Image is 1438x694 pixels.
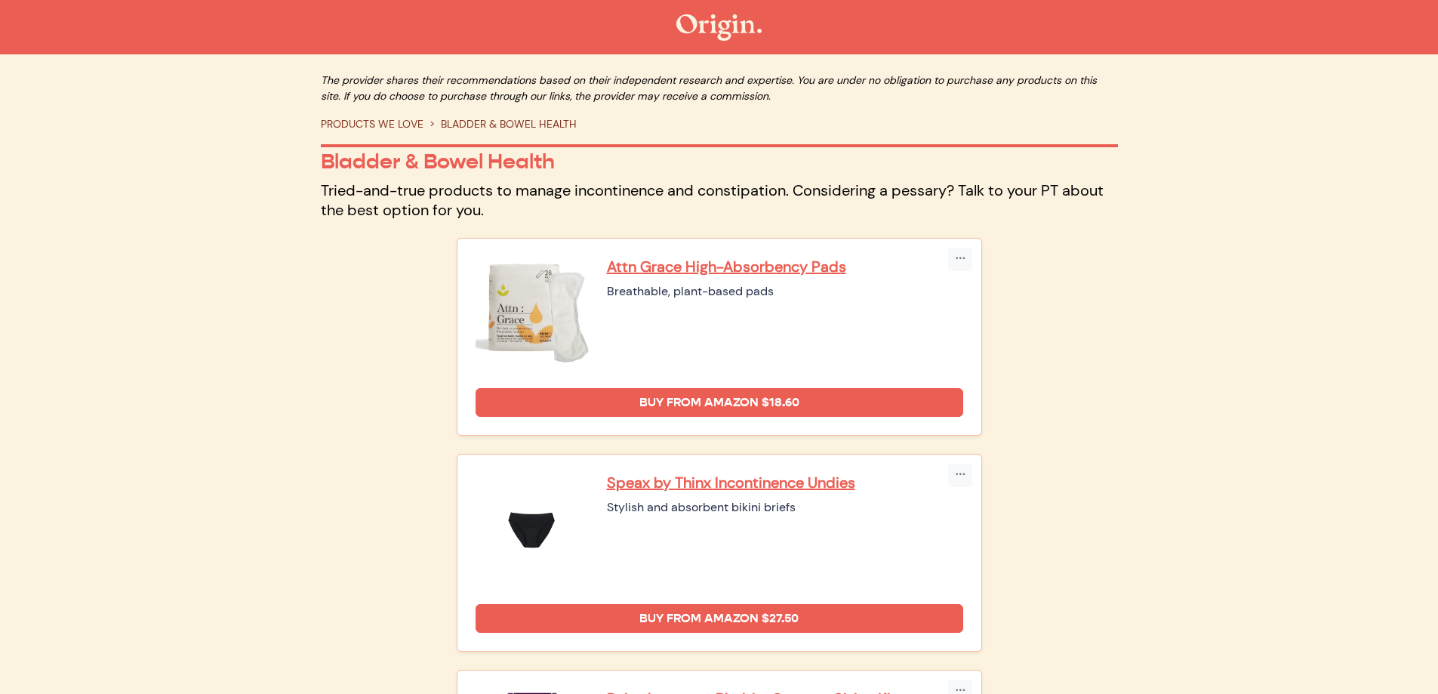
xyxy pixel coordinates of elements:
div: Stylish and absorbent bikini briefs [607,498,963,517]
li: BLADDER & BOWEL HEALTH [423,116,577,132]
p: The provider shares their recommendations based on their independent research and expertise. You ... [321,72,1118,104]
a: Speax by Thinx Incontinence Undies [607,473,963,492]
a: PRODUCTS WE LOVE [321,117,423,131]
img: Speax by Thinx Incontinence Undies [476,473,589,586]
p: Tried-and-true products to manage incontinence and constipation. Considering a pessary? Talk to y... [321,180,1118,220]
img: Attn Grace High-Absorbency Pads [476,257,589,370]
a: Buy from Amazon $27.50 [476,604,963,633]
a: Attn Grace High-Absorbency Pads [607,257,963,276]
a: Buy from Amazon $18.60 [476,388,963,417]
div: Breathable, plant-based pads [607,282,963,301]
img: The Origin Shop [676,14,762,41]
p: Bladder & Bowel Health [321,149,1118,174]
